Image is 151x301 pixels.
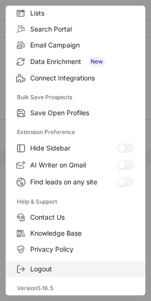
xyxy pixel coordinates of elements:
[6,157,145,174] label: AI Writer on Gmail
[6,53,145,70] label: Data Enrichment New
[6,281,145,296] div: Version 5.16.5
[17,90,134,105] label: Bulk Save Prospects
[30,245,134,253] span: Privacy Policy
[30,41,134,49] span: Email Campaign
[30,229,134,238] span: Knowledge Base
[30,57,134,66] span: Data Enrichment
[89,57,105,66] span: New
[6,21,145,37] label: Search Portal
[30,213,134,222] span: Contact Us
[30,109,134,117] span: Save Open Profiles
[6,5,145,21] label: Lists
[6,225,145,241] label: Knowledge Base
[17,125,134,140] label: Extension Preference
[6,241,145,257] label: Privacy Policy
[30,161,117,169] span: AI Writer on Gmail
[6,174,145,190] label: Find leads on any site
[30,178,117,186] span: Find leads on any site
[6,209,145,225] label: Contact Us
[30,9,134,17] span: Lists
[30,74,134,82] span: Connect Integrations
[6,261,145,277] label: Logout
[6,70,145,86] label: Connect Integrations
[30,265,134,273] span: Logout
[6,37,145,53] label: Email Campaign
[6,105,145,121] label: Save Open Profiles
[17,194,134,209] label: Help & Support
[30,25,134,33] span: Search Portal
[6,140,145,157] label: Hide Sidebar
[30,144,117,152] span: Hide Sidebar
